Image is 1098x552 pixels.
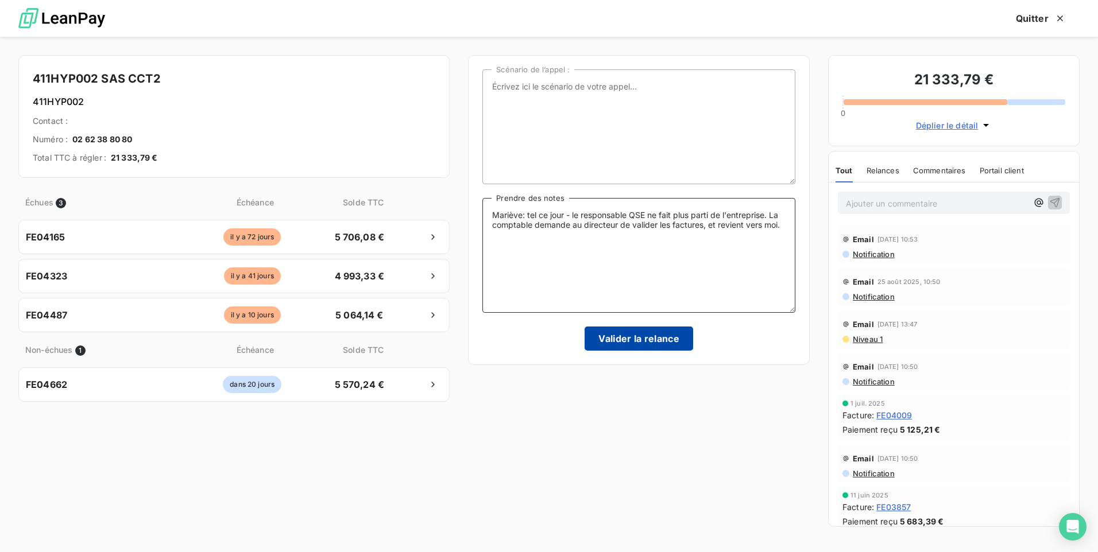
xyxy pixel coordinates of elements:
[224,267,281,285] span: il y a 41 jours
[842,409,874,421] span: Facture :
[25,196,53,208] span: Échues
[980,166,1024,175] span: Portail client
[329,378,389,391] span: 5 570,24 €
[877,278,941,285] span: 25 août 2025, 10:50
[853,277,874,286] span: Email
[482,198,795,313] textarea: Mariève: tel ce jour - le responsable QSE ne fait plus parti de l'entreprise. La comptable demand...
[867,166,899,175] span: Relances
[852,292,895,301] span: Notification
[877,363,918,370] span: [DATE] 10:50
[842,69,1065,92] h3: 21 333,79 €
[585,326,693,351] button: Valider la relance
[913,166,966,175] span: Commentaires
[842,423,898,436] span: Paiement reçu
[26,230,65,244] span: FE04165
[56,198,66,208] span: 3
[1002,6,1080,30] button: Quitter
[26,378,67,391] span: FE04662
[877,455,918,462] span: [DATE] 10:50
[877,321,918,328] span: [DATE] 13:47
[900,515,944,527] span: 5 683,39 €
[852,250,895,259] span: Notification
[33,115,68,127] span: Contact :
[329,230,389,244] span: 5 706,08 €
[1059,513,1087,541] div: Open Intercom Messenger
[850,400,885,407] span: 1 juil. 2025
[876,409,912,421] span: FE04009
[333,196,393,208] span: Solde TTC
[916,119,979,131] span: Déplier le détail
[852,377,895,386] span: Notification
[33,69,435,88] h4: 411HYP002 SAS CCT2
[223,376,281,393] span: dans 20 jours
[329,308,389,322] span: 5 064,14 €
[852,469,895,478] span: Notification
[853,320,874,329] span: Email
[25,344,73,356] span: Non-échues
[841,108,845,118] span: 0
[842,515,898,527] span: Paiement reçu
[33,134,68,145] span: Numéro :
[223,228,281,246] span: il y a 72 jours
[224,306,281,324] span: il y a 10 jours
[876,501,911,513] span: FE03857
[18,3,105,34] img: logo LeanPay
[33,152,106,164] span: Total TTC à régler :
[900,423,941,436] span: 5 125,21 €
[852,335,883,344] span: Niveau 1
[329,269,389,283] span: 4 993,33 €
[179,196,331,208] span: Échéance
[26,269,67,283] span: FE04323
[333,344,393,356] span: Solde TTC
[877,236,918,243] span: [DATE] 10:53
[75,345,86,356] span: 1
[842,501,874,513] span: Facture :
[913,119,996,132] button: Déplier le détail
[26,308,67,322] span: FE04487
[853,454,874,463] span: Email
[853,235,874,244] span: Email
[33,95,435,108] h6: 411HYP002
[836,166,853,175] span: Tout
[853,362,874,371] span: Email
[72,134,132,145] span: 02 62 38 80 80
[179,344,331,356] span: Échéance
[850,492,888,499] span: 11 juin 2025
[111,152,158,164] span: 21 333,79 €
